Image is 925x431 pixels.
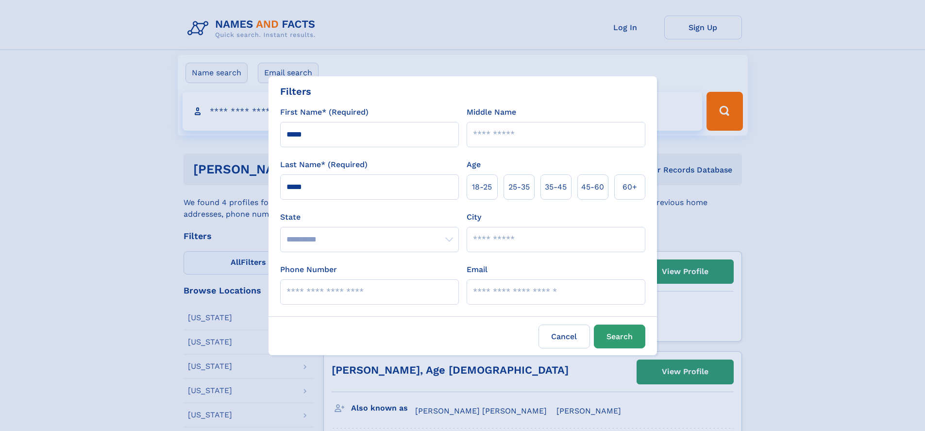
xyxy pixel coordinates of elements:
label: Middle Name [467,106,516,118]
label: First Name* (Required) [280,106,369,118]
label: Last Name* (Required) [280,159,368,171]
div: Filters [280,84,311,99]
label: State [280,211,459,223]
label: Age [467,159,481,171]
span: 25‑35 [508,181,530,193]
label: Phone Number [280,264,337,276]
label: Cancel [538,325,590,348]
button: Search [594,325,645,348]
span: 18‑25 [472,181,492,193]
span: 60+ [622,181,637,193]
span: 45‑60 [581,181,604,193]
span: 35‑45 [545,181,567,193]
label: City [467,211,481,223]
label: Email [467,264,488,276]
